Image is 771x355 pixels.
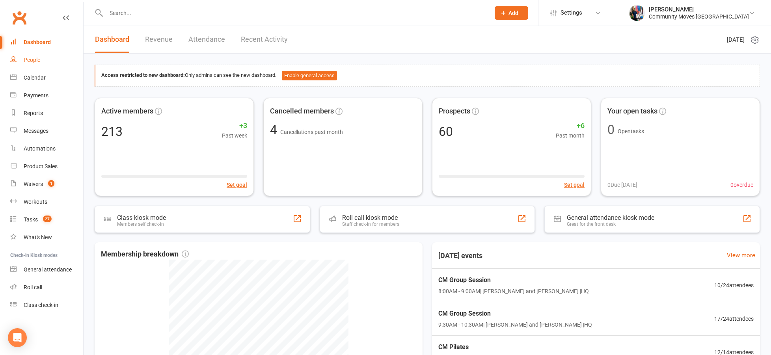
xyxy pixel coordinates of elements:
span: Past week [222,131,247,140]
a: Workouts [10,193,83,211]
a: What's New [10,229,83,246]
div: Community Moves [GEOGRAPHIC_DATA] [649,13,749,20]
span: 8:00AM - 9:00AM | [PERSON_NAME] and [PERSON_NAME] | HQ [438,287,589,296]
div: Class check-in [24,302,58,308]
button: Enable general access [282,71,337,80]
div: Staff check-in for members [342,221,399,227]
span: Past month [556,131,585,140]
a: Reports [10,104,83,122]
button: Set goal [227,180,247,189]
a: Dashboard [10,33,83,51]
span: 10 / 24 attendees [714,281,754,290]
a: People [10,51,83,69]
span: 27 [43,216,52,222]
span: Open tasks [618,128,644,134]
div: Only admins can see the new dashboard. [101,71,754,80]
button: Add [495,6,528,20]
a: Recent Activity [241,26,288,53]
a: General attendance kiosk mode [10,261,83,279]
span: Add [508,10,518,16]
a: Automations [10,140,83,158]
a: Class kiosk mode [10,296,83,314]
span: Membership breakdown [101,249,189,260]
a: View more [727,251,755,260]
span: Prospects [439,106,470,117]
span: 4 [270,122,280,137]
span: +3 [222,120,247,132]
span: 17 / 24 attendees [714,314,754,323]
span: Settings [561,4,582,22]
span: Cancelled members [270,106,334,117]
a: Tasks 27 [10,211,83,229]
div: General attendance kiosk mode [567,214,654,221]
div: What's New [24,234,52,240]
a: Clubworx [9,8,29,28]
div: Workouts [24,199,47,205]
a: Revenue [145,26,173,53]
input: Search... [104,7,484,19]
a: Dashboard [95,26,129,53]
span: Active members [101,106,153,117]
img: thumb_image1633145819.png [629,5,645,21]
div: People [24,57,40,63]
a: Calendar [10,69,83,87]
a: Attendance [188,26,225,53]
div: Roll call kiosk mode [342,214,399,221]
span: 0 overdue [730,180,753,189]
a: Roll call [10,279,83,296]
div: Tasks [24,216,38,223]
span: 9:30AM - 10:30AM | [PERSON_NAME] and [PERSON_NAME] | HQ [438,320,592,329]
div: Payments [24,92,48,99]
span: CM Group Session [438,275,589,285]
div: General attendance [24,266,72,273]
span: [DATE] [727,35,745,45]
div: Product Sales [24,163,58,169]
span: Cancellations past month [280,129,343,135]
a: Messages [10,122,83,140]
span: +6 [556,120,585,132]
div: 0 [607,123,615,136]
span: CM Pilates [438,342,541,352]
div: Roll call [24,284,42,290]
div: Reports [24,110,43,116]
a: Product Sales [10,158,83,175]
div: Waivers [24,181,43,187]
h3: [DATE] events [432,249,489,263]
span: 1 [48,180,54,187]
div: Calendar [24,74,46,81]
div: Messages [24,128,48,134]
a: Waivers 1 [10,175,83,193]
div: [PERSON_NAME] [649,6,749,13]
div: 60 [439,125,453,138]
span: CM Group Session [438,309,592,319]
div: Open Intercom Messenger [8,328,27,347]
div: Great for the front desk [567,221,654,227]
span: 0 Due [DATE] [607,180,637,189]
a: Payments [10,87,83,104]
strong: Access restricted to new dashboard: [101,72,185,78]
span: Your open tasks [607,106,657,117]
div: Automations [24,145,56,152]
button: Set goal [564,180,585,189]
div: 213 [101,125,123,138]
div: Members self check-in [117,221,166,227]
div: Class kiosk mode [117,214,166,221]
div: Dashboard [24,39,51,45]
